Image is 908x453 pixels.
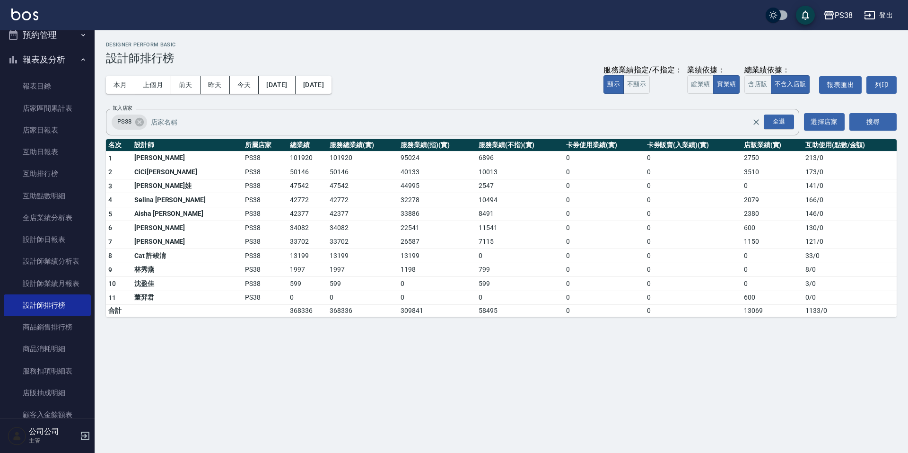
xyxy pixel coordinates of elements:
span: 8 [108,252,112,259]
span: 3 [108,182,112,190]
td: 13199 [327,249,398,263]
td: 95024 [398,151,476,165]
td: 0 [564,193,645,207]
span: PS38 [112,117,137,126]
a: 商品消耗明細 [4,338,91,360]
h3: 設計師排行榜 [106,52,897,65]
div: 全選 [764,115,794,129]
th: 所屬店家 [243,139,288,151]
td: Aisha [PERSON_NAME] [132,207,243,221]
td: 141 / 0 [803,179,897,193]
button: 列印 [866,76,897,94]
td: PS38 [243,193,288,207]
button: [DATE] [259,76,295,94]
td: 0 [398,277,476,291]
button: 昨天 [201,76,230,94]
td: 0 [742,249,803,263]
td: 50146 [327,165,398,179]
td: 0 [564,207,645,221]
td: 0 [564,263,645,277]
td: 0 [564,249,645,263]
td: Selina [PERSON_NAME] [132,193,243,207]
img: Logo [11,9,38,20]
button: 今天 [230,76,259,94]
td: 40133 [398,165,476,179]
button: 選擇店家 [804,113,845,131]
button: 不顯示 [623,75,650,94]
div: 業績依據： [687,65,740,75]
button: 含店販 [744,75,771,94]
td: 0 [564,179,645,193]
th: 設計師 [132,139,243,151]
a: 設計師排行榜 [4,294,91,316]
td: 林秀燕 [132,263,243,277]
td: 0 [564,221,645,235]
td: 0 [645,235,742,249]
a: 店家區間累計表 [4,98,91,119]
td: 146 / 0 [803,207,897,221]
td: 0 [645,207,742,221]
th: 服務總業績(實) [327,139,398,151]
p: 主管 [29,436,77,445]
td: 47542 [288,179,327,193]
td: 1150 [742,235,803,249]
td: 0 [645,179,742,193]
td: 0 [645,305,742,317]
th: 卡券販賣(入業績)(實) [645,139,742,151]
td: 8491 [476,207,564,221]
button: Clear [750,115,763,129]
button: 報表匯出 [819,76,862,94]
a: 互助排行榜 [4,163,91,185]
td: 合計 [106,305,132,317]
th: 名次 [106,139,132,151]
td: 8 / 0 [803,263,897,277]
div: 總業績依據： [744,65,814,75]
span: 9 [108,266,112,274]
th: 總業績 [288,139,327,151]
td: 0 [645,165,742,179]
td: Cat 許竣淯 [132,249,243,263]
button: 不含入店販 [771,75,810,94]
td: 0 [645,263,742,277]
button: Open [762,113,796,131]
td: 0 [327,291,398,305]
a: 設計師業績月報表 [4,273,91,294]
td: 599 [476,277,564,291]
td: 0 [742,263,803,277]
td: 0 [645,193,742,207]
td: 2750 [742,151,803,165]
td: PS38 [243,277,288,291]
td: [PERSON_NAME] [132,235,243,249]
button: 本月 [106,76,135,94]
td: 0 [288,291,327,305]
td: PS38 [243,263,288,277]
a: 服務扣項明細表 [4,360,91,382]
td: 0 [742,179,803,193]
td: 0 [476,291,564,305]
td: 34082 [327,221,398,235]
td: PS38 [243,221,288,235]
td: 3510 [742,165,803,179]
td: 董羿君 [132,291,243,305]
td: 10494 [476,193,564,207]
td: 0 [645,221,742,235]
span: 4 [108,196,112,204]
button: PS38 [820,6,856,25]
td: 33886 [398,207,476,221]
td: 0 [645,277,742,291]
td: [PERSON_NAME] [132,221,243,235]
td: PS38 [243,165,288,179]
td: 13199 [288,249,327,263]
td: [PERSON_NAME] [132,151,243,165]
button: 搜尋 [849,113,897,131]
td: 6896 [476,151,564,165]
th: 店販業績(實) [742,139,803,151]
td: 600 [742,291,803,305]
td: 42377 [327,207,398,221]
td: 1198 [398,263,476,277]
span: 7 [108,238,112,246]
td: 0 [398,291,476,305]
input: 店家名稱 [148,114,768,130]
td: 42377 [288,207,327,221]
td: 2380 [742,207,803,221]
